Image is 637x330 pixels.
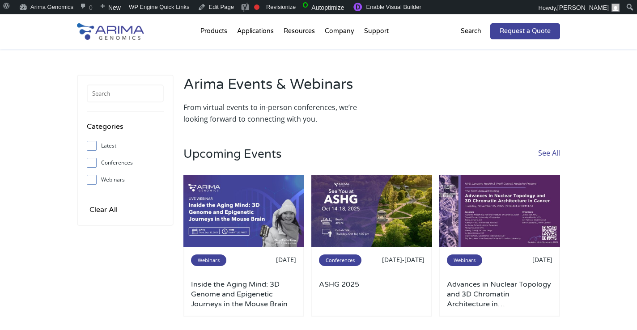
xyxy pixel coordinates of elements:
[87,203,120,216] input: Clear All
[87,173,164,186] label: Webinars
[311,175,432,247] img: ashg-2025-500x300.jpg
[276,255,296,264] span: [DATE]
[183,75,367,102] h2: Arima Events & Webinars
[191,254,226,266] span: Webinars
[319,254,361,266] span: Conferences
[461,25,481,37] p: Search
[87,139,164,152] label: Latest
[447,279,552,309] a: Advances in Nuclear Topology and 3D Chromatin Architecture in [MEDICAL_DATA]
[439,175,560,247] img: NYU-X-Post-No-Agenda-500x300.jpg
[382,255,425,264] span: [DATE]-[DATE]
[319,279,425,309] a: ASHG 2025
[538,147,560,175] a: See All
[87,121,164,139] h4: Categories
[77,23,144,40] img: Arima-Genomics-logo
[254,4,259,10] div: Needs improvement
[183,147,281,175] h3: Upcoming Events
[183,102,367,125] p: From virtual events to in-person conferences, we’re looking forward to connecting with you.
[183,175,304,247] img: Use-This-For-Webinar-Images-2-500x300.jpg
[557,4,609,11] span: [PERSON_NAME]
[87,85,164,102] input: Search
[87,156,164,169] label: Conferences
[191,279,297,309] a: Inside the Aging Mind: 3D Genome and Epigenetic Journeys in the Mouse Brain
[447,254,482,266] span: Webinars
[532,255,552,264] span: [DATE]
[490,23,560,39] a: Request a Quote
